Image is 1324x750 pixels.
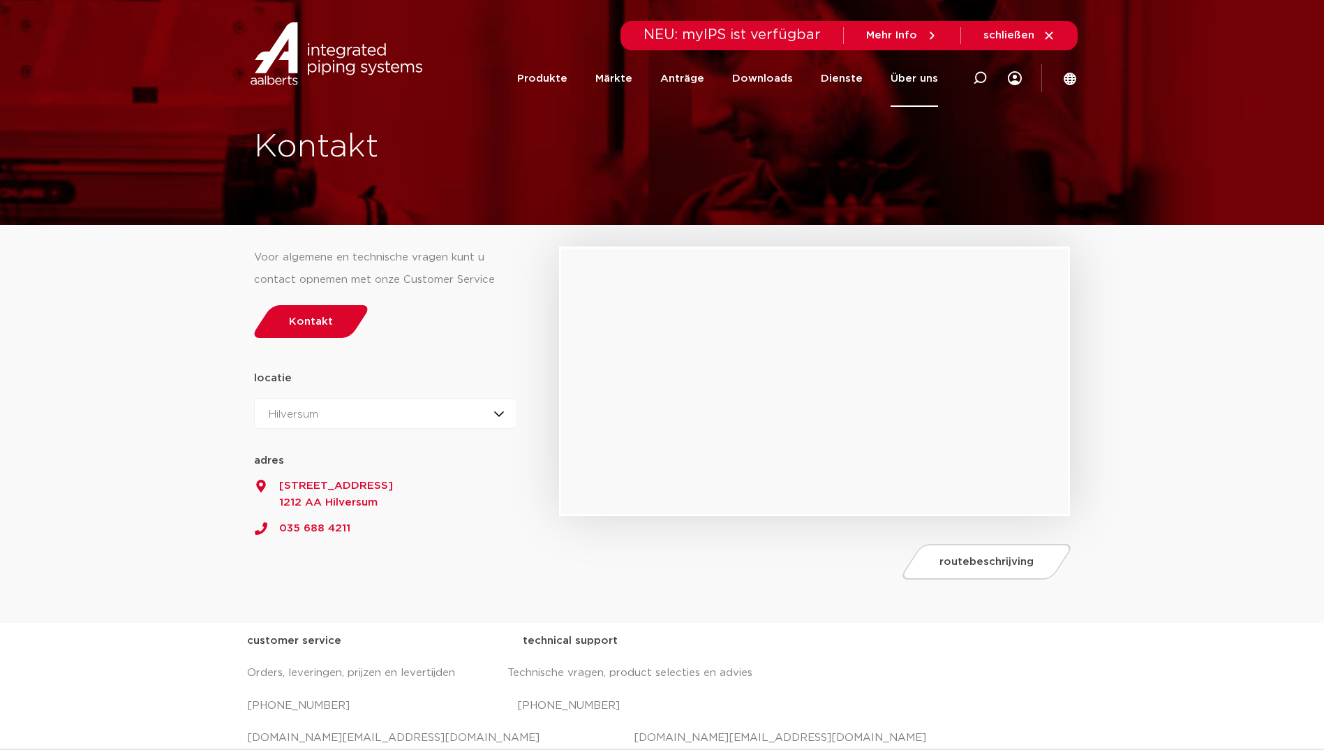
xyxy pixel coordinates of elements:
nav: Menü [517,50,938,107]
span: schließen [983,30,1034,41]
a: Märkte [595,50,632,107]
a: schließen [983,29,1055,42]
div: Voor algemene en technische vragen kunt u contact opnemen met onze Customer Service [254,247,518,291]
p: [DOMAIN_NAME][EMAIL_ADDRESS][DOMAIN_NAME] [DOMAIN_NAME][EMAIL_ADDRESS][DOMAIN_NAME] [247,727,1078,749]
span: Kontakt [289,316,333,327]
strong: customer service technical support [247,635,618,646]
h1: Kontakt [254,125,713,170]
p: [PHONE_NUMBER] [PHONE_NUMBER] [247,695,1078,717]
a: Anträge [660,50,704,107]
div: my IPS [1008,50,1022,107]
a: Produkte [517,50,567,107]
a: routebeschrijving [899,544,1075,580]
a: Dienste [821,50,863,107]
a: Mehr Info [866,29,938,42]
a: Über uns [891,50,938,107]
span: routebeschrijving [939,557,1034,567]
a: Kontakt [250,305,371,338]
strong: locatie [254,373,292,383]
span: NEU: myIPS ist verfügbar [644,28,821,42]
p: Orders, leveringen, prijzen en levertijden Technische vragen, product selecties en advies [247,662,1078,684]
span: Mehr Info [866,30,917,41]
span: Hilversum [269,409,318,420]
a: Downloads [732,50,793,107]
